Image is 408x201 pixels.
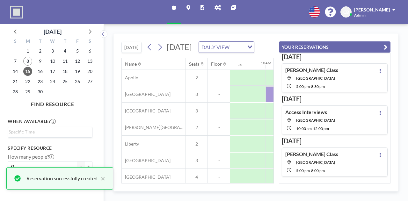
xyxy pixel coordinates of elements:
[23,87,32,96] span: Monday, September 29, 2025
[208,108,230,114] span: -
[208,125,230,130] span: -
[208,158,230,163] span: -
[343,9,349,15] span: CB
[238,63,242,67] div: 30
[73,47,82,55] span: Friday, September 5, 2025
[279,41,390,53] button: YOUR RESERVATIONS
[296,168,310,173] span: 5:00 PM
[313,126,329,131] span: 12:00 PM
[121,42,142,53] button: [DATE]
[311,168,325,173] span: 8:00 PM
[186,125,208,130] span: 2
[125,61,137,67] div: Name
[36,47,45,55] span: Tuesday, September 2, 2025
[9,128,89,135] input: Search for option
[122,91,171,97] span: [GEOGRAPHIC_DATA]
[186,108,208,114] span: 3
[48,57,57,66] span: Wednesday, September 10, 2025
[8,98,98,107] h4: FIND RESOURCE
[47,38,59,46] div: W
[189,61,199,67] div: Seats
[211,61,222,67] div: Floor
[122,141,139,147] span: Liberty
[22,38,34,46] div: M
[310,168,311,173] span: -
[186,158,208,163] span: 3
[8,127,92,137] div: Search for option
[11,57,20,66] span: Sunday, September 7, 2025
[311,84,325,89] span: 8:30 PM
[312,126,313,131] span: -
[261,61,271,65] div: 10AM
[208,75,230,81] span: -
[61,67,69,76] span: Thursday, September 18, 2025
[200,43,231,51] span: DAILY VIEW
[296,84,310,89] span: 5:00 PM
[282,137,388,145] h3: [DATE]
[296,126,312,131] span: 10:00 AM
[36,77,45,86] span: Tuesday, September 23, 2025
[208,141,230,147] span: -
[61,57,69,66] span: Thursday, September 11, 2025
[122,174,171,180] span: [GEOGRAPHIC_DATA]
[98,175,105,182] button: close
[73,57,82,66] span: Friday, September 12, 2025
[84,38,96,46] div: S
[44,27,62,36] div: [DATE]
[85,161,92,172] button: +
[296,76,335,81] span: Prospect Park
[231,43,244,51] input: Search for option
[11,77,20,86] span: Sunday, September 21, 2025
[61,77,69,86] span: Thursday, September 25, 2025
[48,47,57,55] span: Wednesday, September 3, 2025
[310,84,311,89] span: -
[61,47,69,55] span: Thursday, September 4, 2025
[285,109,327,115] h4: Access Interviews
[85,57,94,66] span: Saturday, September 13, 2025
[48,77,57,86] span: Wednesday, September 24, 2025
[122,158,171,163] span: [GEOGRAPHIC_DATA]
[23,77,32,86] span: Monday, September 22, 2025
[23,67,32,76] span: Monday, September 15, 2025
[77,161,85,172] button: -
[167,42,192,52] span: [DATE]
[122,75,138,81] span: Apollo
[199,42,254,53] div: Search for option
[23,57,32,66] span: Monday, September 8, 2025
[73,77,82,86] span: Friday, September 26, 2025
[186,75,208,81] span: 2
[36,67,45,76] span: Tuesday, September 16, 2025
[11,67,20,76] span: Sunday, September 14, 2025
[354,7,390,12] span: [PERSON_NAME]
[186,141,208,147] span: 2
[11,87,20,96] span: Sunday, September 28, 2025
[122,108,171,114] span: [GEOGRAPHIC_DATA]
[36,87,45,96] span: Tuesday, September 30, 2025
[8,145,92,151] h3: Specify resource
[282,53,388,61] h3: [DATE]
[36,57,45,66] span: Tuesday, September 9, 2025
[282,95,388,103] h3: [DATE]
[59,38,71,46] div: T
[85,77,94,86] span: Saturday, September 27, 2025
[122,125,186,130] span: [PERSON_NAME][GEOGRAPHIC_DATA]
[296,118,335,123] span: Brooklyn Bridge
[26,175,98,182] div: Reservation successfully created
[10,6,23,18] img: organization-logo
[208,174,230,180] span: -
[48,67,57,76] span: Wednesday, September 17, 2025
[85,67,94,76] span: Saturday, September 20, 2025
[354,13,366,18] span: Admin
[34,38,47,46] div: T
[23,47,32,55] span: Monday, September 1, 2025
[85,47,94,55] span: Saturday, September 6, 2025
[285,67,338,73] h4: [PERSON_NAME] Class
[186,174,208,180] span: 4
[71,38,84,46] div: F
[8,154,54,160] label: How many people?
[208,91,230,97] span: -
[186,91,208,97] span: 8
[9,38,22,46] div: S
[73,67,82,76] span: Friday, September 19, 2025
[285,151,338,157] h4: [PERSON_NAME] Class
